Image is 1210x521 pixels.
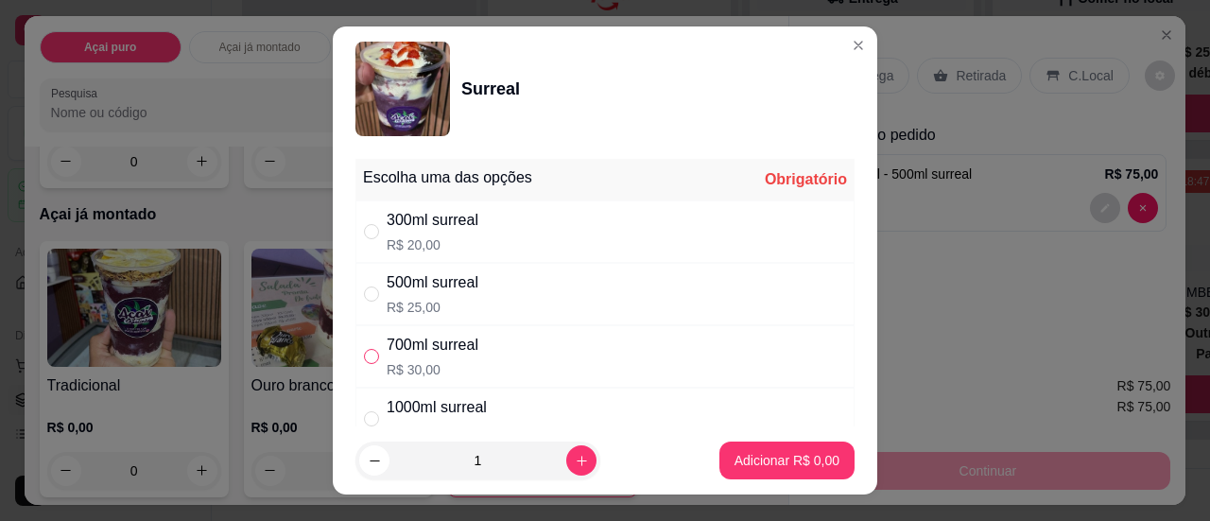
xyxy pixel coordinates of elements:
div: Escolha uma das opções [363,166,532,189]
p: R$ 30,00 [387,360,478,379]
button: Close [843,30,873,61]
div: 300ml surreal [387,209,478,232]
button: increase-product-quantity [566,445,596,476]
p: R$ 41,00 [387,423,487,442]
p: Adicionar R$ 0,00 [735,451,839,470]
p: R$ 25,00 [387,298,478,317]
button: Adicionar R$ 0,00 [719,442,855,479]
button: decrease-product-quantity [359,445,389,476]
div: Obrigatório [765,168,847,191]
img: product-image [355,42,450,136]
div: 700ml surreal [387,334,478,356]
p: R$ 20,00 [387,235,478,254]
div: Surreal [461,76,520,102]
div: 500ml surreal [387,271,478,294]
div: 1000ml surreal [387,396,487,419]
